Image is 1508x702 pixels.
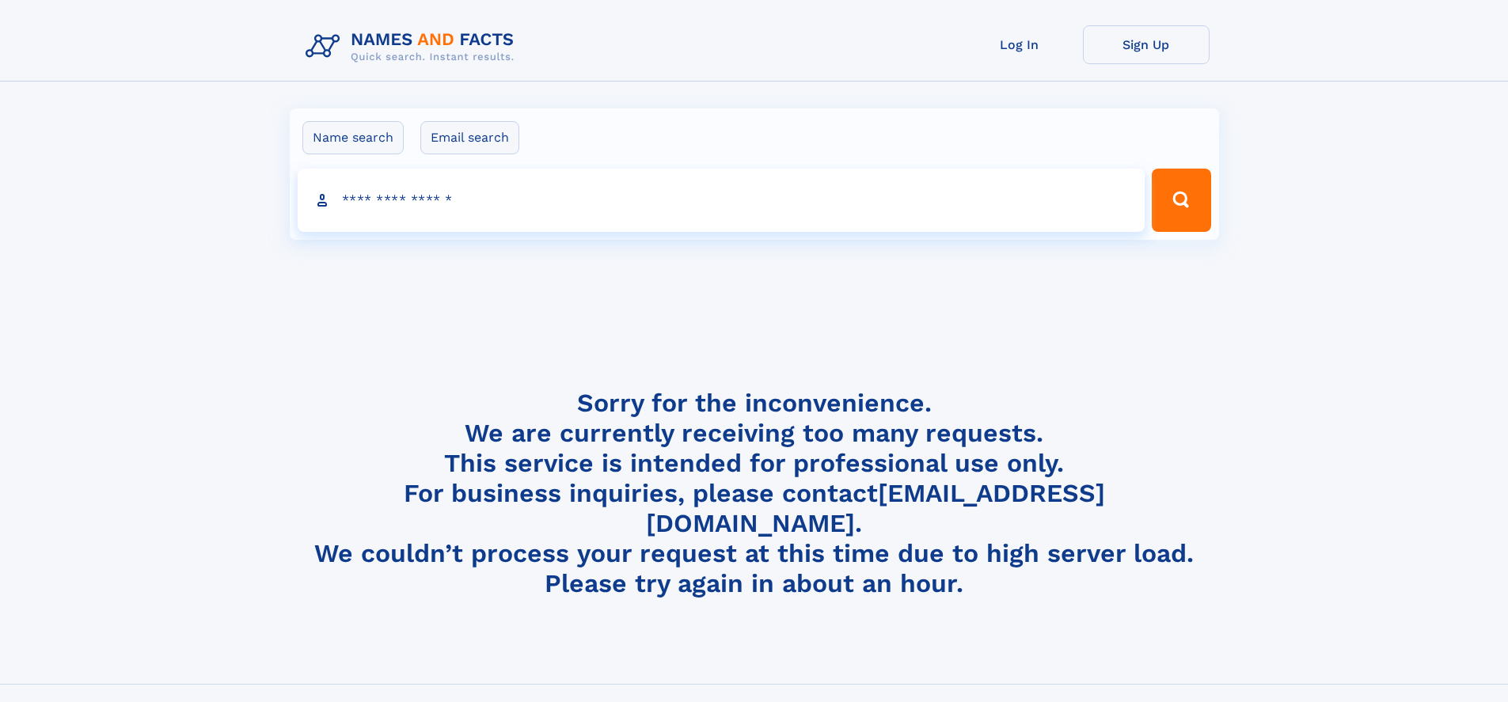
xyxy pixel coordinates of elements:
[956,25,1083,64] a: Log In
[302,121,404,154] label: Name search
[299,25,527,68] img: Logo Names and Facts
[298,169,1145,232] input: search input
[1152,169,1210,232] button: Search Button
[299,388,1210,599] h4: Sorry for the inconvenience. We are currently receiving too many requests. This service is intend...
[646,478,1105,538] a: [EMAIL_ADDRESS][DOMAIN_NAME]
[420,121,519,154] label: Email search
[1083,25,1210,64] a: Sign Up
